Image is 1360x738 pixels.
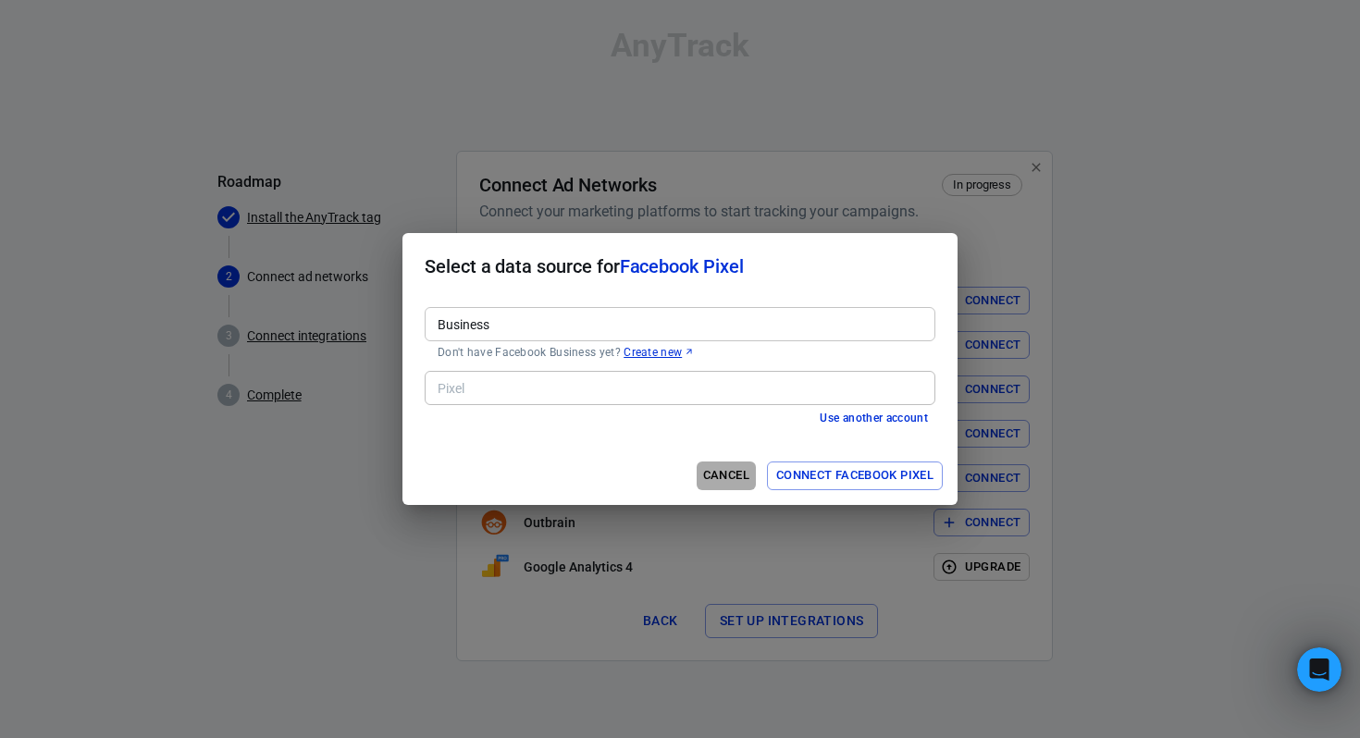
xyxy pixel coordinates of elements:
iframe: Intercom live chat [1297,647,1341,692]
a: Create new [624,345,695,360]
span: Facebook Pixel [620,255,744,277]
input: Type to search [430,313,927,336]
button: Cancel [697,461,756,490]
p: Don't have Facebook Business yet? [438,345,922,360]
h2: Select a data source for [402,233,958,300]
button: Connect Facebook Pixel [767,461,943,490]
button: Use another account [812,409,935,428]
input: Type to search [430,376,927,400]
